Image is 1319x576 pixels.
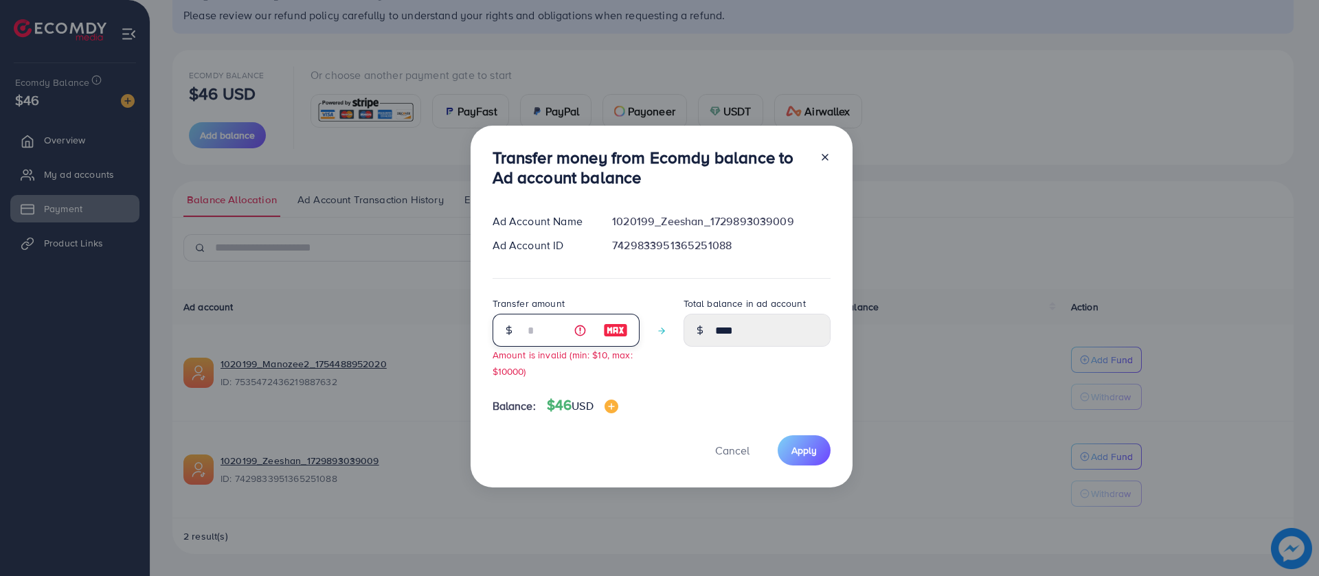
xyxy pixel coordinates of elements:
[482,238,602,253] div: Ad Account ID
[684,297,806,310] label: Total balance in ad account
[715,443,749,458] span: Cancel
[605,400,618,413] img: image
[572,398,593,413] span: USD
[791,443,817,457] span: Apply
[493,297,565,310] label: Transfer amount
[698,435,767,465] button: Cancel
[603,322,628,338] img: image
[493,348,633,377] small: Amount is invalid (min: $10, max: $10000)
[547,397,618,414] h4: $46
[482,214,602,229] div: Ad Account Name
[601,238,841,253] div: 7429833951365251088
[778,435,831,465] button: Apply
[493,148,809,187] h3: Transfer money from Ecomdy balance to Ad account balance
[493,398,536,414] span: Balance:
[601,214,841,229] div: 1020199_Zeeshan_1729893039009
